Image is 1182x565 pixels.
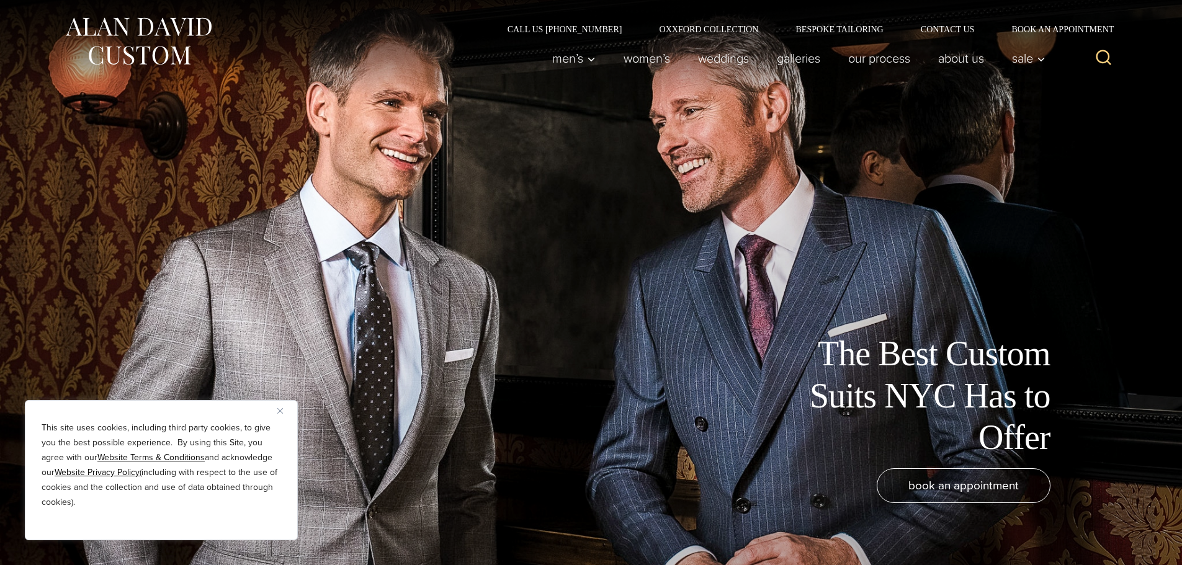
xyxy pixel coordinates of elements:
[924,46,998,71] a: About Us
[277,408,283,414] img: Close
[1089,43,1119,73] button: View Search Form
[1012,52,1045,65] span: Sale
[609,46,684,71] a: Women’s
[538,46,1052,71] nav: Primary Navigation
[902,25,993,33] a: Contact Us
[489,25,641,33] a: Call Us [PHONE_NUMBER]
[489,25,1119,33] nav: Secondary Navigation
[277,403,292,418] button: Close
[97,451,205,464] a: Website Terms & Conditions
[684,46,763,71] a: weddings
[834,46,924,71] a: Our Process
[777,25,902,33] a: Bespoke Tailoring
[771,333,1050,458] h1: The Best Custom Suits NYC Has to Offer
[763,46,834,71] a: Galleries
[64,14,213,69] img: Alan David Custom
[993,25,1118,33] a: Book an Appointment
[552,52,596,65] span: Men’s
[908,476,1019,494] span: book an appointment
[877,468,1050,503] a: book an appointment
[640,25,777,33] a: Oxxford Collection
[42,420,281,510] p: This site uses cookies, including third party cookies, to give you the best possible experience. ...
[55,466,140,479] a: Website Privacy Policy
